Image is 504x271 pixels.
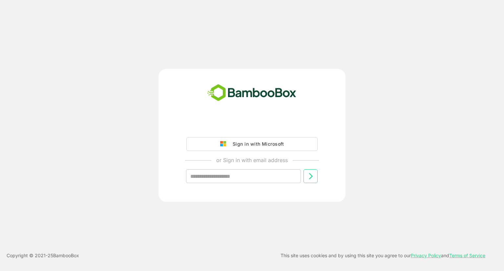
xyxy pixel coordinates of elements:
p: Copyright © 2021- 25 BambooBox [7,252,79,260]
img: bamboobox [204,82,300,104]
iframe: Sign in with Google Button [183,119,321,133]
a: Terms of Service [449,253,485,258]
div: Sign in with Microsoft [229,140,284,148]
img: google [220,141,229,147]
p: or Sign in with email address [216,156,288,164]
a: Privacy Policy [411,253,441,258]
p: This site uses cookies and by using this site you agree to our and [281,252,485,260]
